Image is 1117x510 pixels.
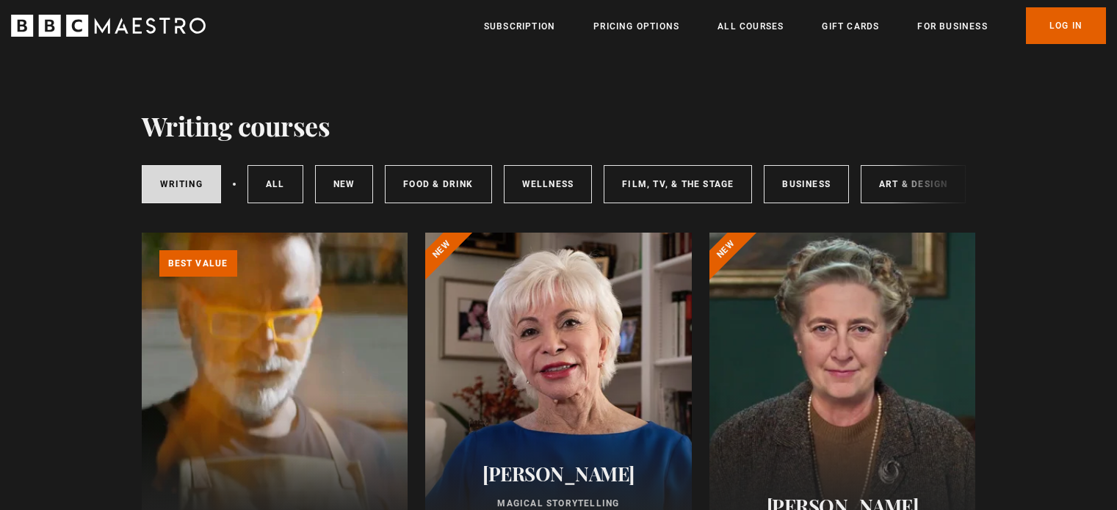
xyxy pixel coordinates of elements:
[604,165,752,203] a: Film, TV, & The Stage
[717,19,784,34] a: All Courses
[504,165,593,203] a: Wellness
[861,165,966,203] a: Art & Design
[247,165,303,203] a: All
[443,497,674,510] p: Magical Storytelling
[315,165,374,203] a: New
[159,250,237,277] p: Best value
[593,19,679,34] a: Pricing Options
[385,165,491,203] a: Food & Drink
[917,19,987,34] a: For business
[764,165,849,203] a: Business
[484,7,1106,44] nav: Primary
[142,110,330,141] h1: Writing courses
[1026,7,1106,44] a: Log In
[822,19,879,34] a: Gift Cards
[11,15,206,37] svg: BBC Maestro
[484,19,555,34] a: Subscription
[142,165,221,203] a: Writing
[443,462,674,485] h2: [PERSON_NAME]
